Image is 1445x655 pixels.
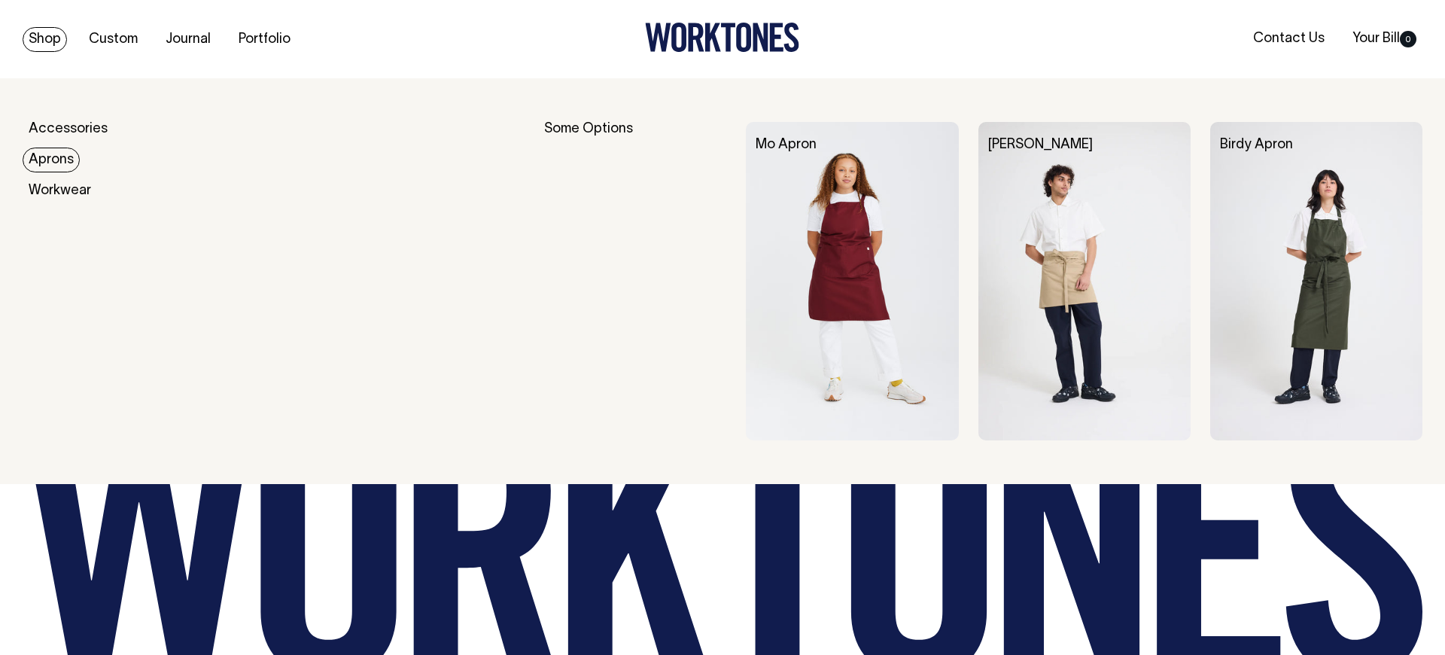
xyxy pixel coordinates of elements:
[233,27,297,52] a: Portfolio
[756,139,817,151] a: Mo Apron
[544,122,726,440] div: Some Options
[1247,26,1331,51] a: Contact Us
[160,27,217,52] a: Journal
[23,117,114,142] a: Accessories
[23,148,80,172] a: Aprons
[1210,122,1422,440] img: Birdy Apron
[1346,26,1422,51] a: Your Bill0
[746,122,958,440] img: Mo Apron
[23,27,67,52] a: Shop
[988,139,1093,151] a: [PERSON_NAME]
[23,178,97,203] a: Workwear
[978,122,1191,440] img: Bobby Apron
[1400,31,1416,47] span: 0
[83,27,144,52] a: Custom
[1220,139,1293,151] a: Birdy Apron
